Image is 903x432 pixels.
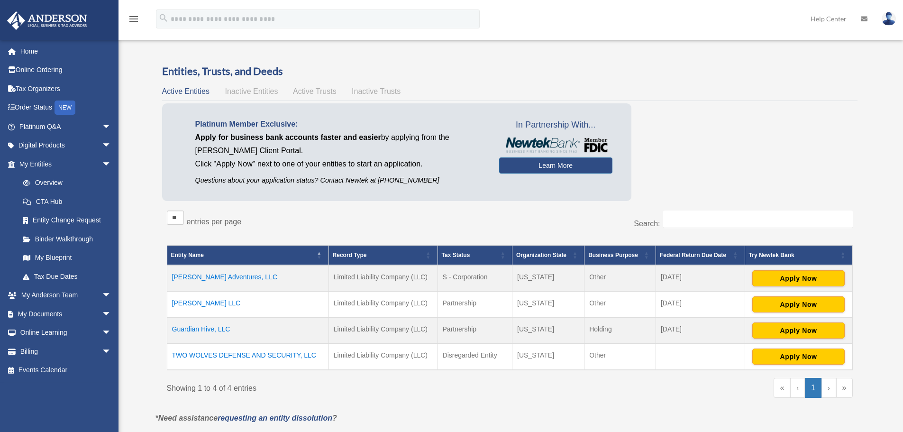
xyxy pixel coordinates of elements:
[656,318,745,344] td: [DATE]
[187,218,242,226] label: entries per page
[13,211,121,230] a: Entity Change Request
[660,252,726,258] span: Federal Return Due Date
[158,13,169,23] i: search
[167,344,328,370] td: TWO WOLVES DEFENSE AND SECURITY, LLC
[195,157,485,171] p: Click "Apply Now" next to one of your entities to start an application.
[13,267,121,286] a: Tax Due Dates
[7,304,126,323] a: My Documentsarrow_drop_down
[499,157,612,174] a: Learn More
[171,252,204,258] span: Entity Name
[512,246,584,266] th: Organization State: Activate to sort
[7,136,126,155] a: Digital Productsarrow_drop_down
[656,246,745,266] th: Federal Return Due Date: Activate to sort
[328,318,438,344] td: Limited Liability Company (LLC)
[634,220,660,228] label: Search:
[588,252,638,258] span: Business Purpose
[752,322,845,339] button: Apply Now
[102,286,121,305] span: arrow_drop_down
[7,361,126,380] a: Events Calendar
[752,270,845,286] button: Apply Now
[162,64,857,79] h3: Entities, Trusts, and Deeds
[442,252,470,258] span: Tax Status
[504,138,608,153] img: NewtekBankLogoSM.png
[805,378,821,398] a: 1
[499,118,612,133] span: In Partnership With...
[836,378,853,398] a: Last
[7,342,126,361] a: Billingarrow_drop_down
[13,230,121,248] a: Binder Walkthrough
[438,246,512,266] th: Tax Status: Activate to sort
[821,378,836,398] a: Next
[102,117,121,137] span: arrow_drop_down
[7,42,126,61] a: Home
[102,342,121,361] span: arrow_drop_down
[162,87,210,95] span: Active Entities
[7,79,126,98] a: Tax Organizers
[584,246,656,266] th: Business Purpose: Activate to sort
[774,378,790,398] a: First
[328,344,438,370] td: Limited Liability Company (LLC)
[328,292,438,318] td: Limited Liability Company (LLC)
[195,175,485,186] p: Questions about your application status? Contact Newtek at [PHONE_NUMBER]
[102,304,121,324] span: arrow_drop_down
[790,378,805,398] a: Previous
[584,265,656,292] td: Other
[7,155,121,174] a: My Entitiesarrow_drop_down
[225,87,278,95] span: Inactive Entities
[7,117,126,136] a: Platinum Q&Aarrow_drop_down
[752,349,845,365] button: Apply Now
[749,249,838,261] div: Try Newtek Bank
[328,246,438,266] th: Record Type: Activate to sort
[167,318,328,344] td: Guardian Hive, LLC
[752,296,845,313] button: Apply Now
[7,61,126,80] a: Online Ordering
[438,344,512,370] td: Disregarded Entity
[195,131,485,157] p: by applying from the [PERSON_NAME] Client Portal.
[13,192,121,211] a: CTA Hub
[512,344,584,370] td: [US_STATE]
[167,246,328,266] th: Entity Name: Activate to invert sorting
[438,265,512,292] td: S - Corporation
[195,118,485,131] p: Platinum Member Exclusive:
[4,11,90,30] img: Anderson Advisors Platinum Portal
[656,292,745,318] td: [DATE]
[7,286,126,305] a: My Anderson Teamarrow_drop_down
[656,265,745,292] td: [DATE]
[882,12,896,26] img: User Pic
[293,87,337,95] span: Active Trusts
[328,265,438,292] td: Limited Liability Company (LLC)
[438,318,512,344] td: Partnership
[195,133,381,141] span: Apply for business bank accounts faster and easier
[584,318,656,344] td: Holding
[7,323,126,342] a: Online Learningarrow_drop_down
[7,98,126,118] a: Order StatusNEW
[167,265,328,292] td: [PERSON_NAME] Adventures, LLC
[102,155,121,174] span: arrow_drop_down
[55,101,75,115] div: NEW
[584,292,656,318] td: Other
[438,292,512,318] td: Partnership
[102,136,121,156] span: arrow_drop_down
[13,248,121,267] a: My Blueprint
[167,378,503,395] div: Showing 1 to 4 of 4 entries
[584,344,656,370] td: Other
[512,318,584,344] td: [US_STATE]
[218,414,332,422] a: requesting an entity dissolution
[128,13,139,25] i: menu
[128,17,139,25] a: menu
[516,252,566,258] span: Organization State
[352,87,401,95] span: Inactive Trusts
[167,292,328,318] td: [PERSON_NAME] LLC
[155,414,337,422] em: *Need assistance ?
[13,174,116,193] a: Overview
[512,265,584,292] td: [US_STATE]
[333,252,367,258] span: Record Type
[745,246,852,266] th: Try Newtek Bank : Activate to sort
[102,323,121,343] span: arrow_drop_down
[512,292,584,318] td: [US_STATE]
